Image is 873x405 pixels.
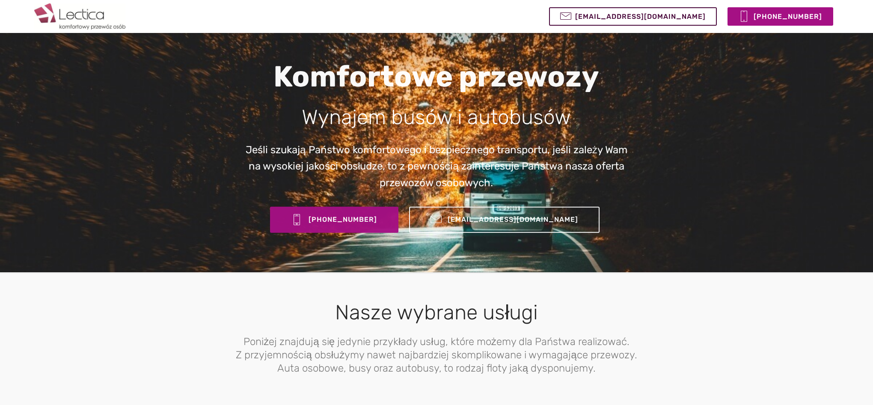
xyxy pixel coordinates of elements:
h2: Nasze wybrane usługi [199,299,674,331]
h3: Wynajem busów i autobusów [245,103,628,137]
p: Jeśli szukają Państwo komfortowego i bezpiecznego transportu, jeśli zależy Wam na wysokiej jakośc... [245,140,628,196]
a: [PHONE_NUMBER] [270,206,398,232]
h1: Komfortowe przewozy [245,58,628,100]
a: [EMAIL_ADDRESS][DOMAIN_NAME] [549,7,717,25]
img: Lectica-komfortowy przewóz osób [34,3,125,30]
h3: Poniżej znajdują się jedynie przykłady usług, które możemy dla Państwa realizować. Z przyjemności... [199,334,674,374]
a: [PHONE_NUMBER] [727,7,833,25]
a: [EMAIL_ADDRESS][DOMAIN_NAME] [409,206,600,232]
